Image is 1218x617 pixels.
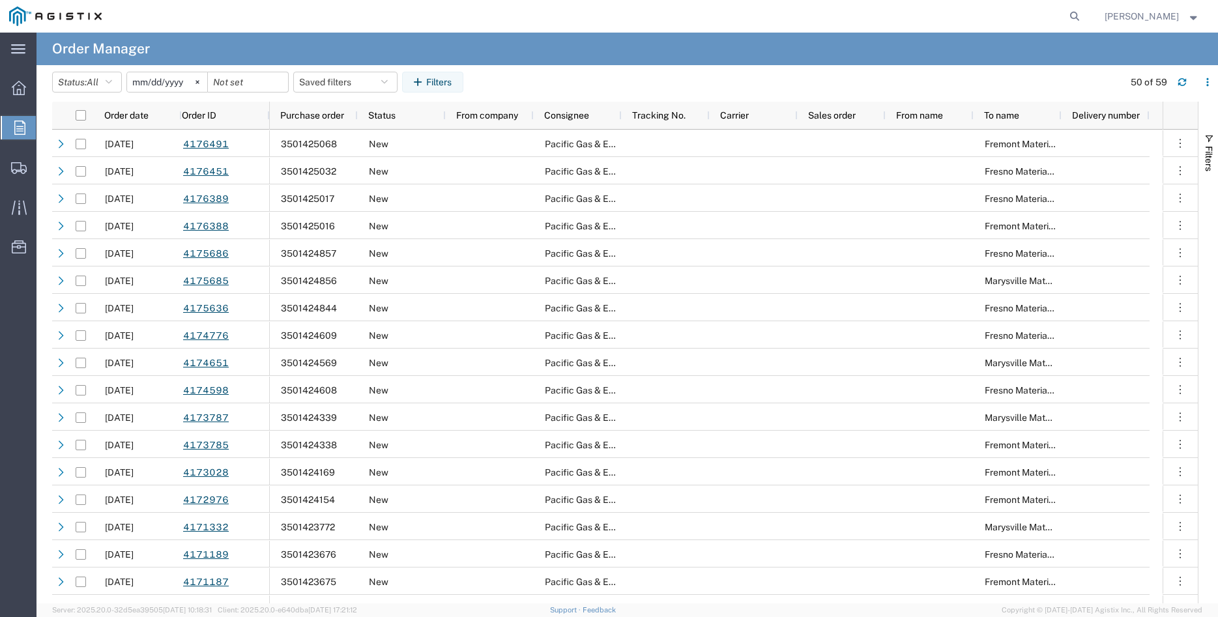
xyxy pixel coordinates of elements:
[182,352,229,375] a: 4174651
[105,549,134,560] span: 09/30/2025
[105,221,134,231] span: 10/08/2025
[281,412,337,423] span: 3501424339
[369,248,388,259] span: New
[105,166,134,177] span: 10/08/2025
[105,194,134,204] span: 10/08/2025
[308,606,357,614] span: [DATE] 17:21:12
[105,276,134,286] span: 10/07/2025
[182,160,229,183] a: 4176451
[896,110,943,121] span: From name
[985,522,1111,532] span: Marysville Materials Receiving
[583,606,616,614] a: Feedback
[163,606,212,614] span: [DATE] 10:18:31
[105,467,134,478] span: 10/02/2025
[182,543,229,566] a: 4171189
[369,303,388,313] span: New
[105,385,134,395] span: 10/06/2025
[1104,8,1200,24] button: [PERSON_NAME]
[545,467,677,478] span: Pacific Gas & Electric Company
[369,276,388,286] span: New
[281,522,335,532] span: 3501423772
[105,522,134,532] span: 09/30/2025
[280,110,344,121] span: Purchase order
[182,489,229,511] a: 4172976
[1002,605,1202,616] span: Copyright © [DATE]-[DATE] Agistix Inc., All Rights Reserved
[182,110,216,121] span: Order ID
[281,166,336,177] span: 3501425032
[550,606,583,614] a: Support
[1131,76,1167,89] div: 50 of 59
[545,495,677,505] span: Pacific Gas & Electric Company
[545,412,677,423] span: Pacific Gas & Electric Company
[369,139,388,149] span: New
[105,577,134,587] span: 09/30/2025
[105,330,134,341] span: 10/06/2025
[182,571,229,594] a: 4171187
[369,440,388,450] span: New
[985,385,1097,395] span: Fresno Materials Receiving
[369,549,388,560] span: New
[52,33,150,65] h4: Order Manager
[182,215,229,238] a: 4176388
[182,516,229,539] a: 4171332
[545,166,677,177] span: Pacific Gas & Electric Company
[218,606,357,614] span: Client: 2025.20.0-e640dba
[281,276,337,286] span: 3501424856
[182,407,229,429] a: 4173787
[9,7,102,26] img: logo
[368,110,396,121] span: Status
[105,412,134,423] span: 10/03/2025
[127,72,207,92] input: Not set
[105,358,134,368] span: 10/06/2025
[1105,9,1179,23] span: Betty Ortiz
[985,166,1097,177] span: Fresno Materials Receiving
[105,303,134,313] span: 10/07/2025
[281,221,335,231] span: 3501425016
[545,248,677,259] span: Pacific Gas & Electric Company
[182,434,229,457] a: 4173785
[369,358,388,368] span: New
[1204,146,1214,171] span: Filters
[984,110,1019,121] span: To name
[281,467,335,478] span: 3501424169
[369,166,388,177] span: New
[456,110,518,121] span: From company
[182,297,229,320] a: 4175636
[808,110,856,121] span: Sales order
[105,248,134,259] span: 10/07/2025
[182,379,229,402] a: 4174598
[52,606,212,614] span: Server: 2025.20.0-32d5ea39505
[105,440,134,450] span: 10/03/2025
[182,461,229,484] a: 4173028
[281,549,336,560] span: 3501423676
[182,242,229,265] a: 4175686
[293,72,398,93] button: Saved filters
[281,495,335,505] span: 3501424154
[545,358,677,368] span: Pacific Gas & Electric Company
[281,385,337,395] span: 3501424608
[369,495,388,505] span: New
[182,133,229,156] a: 4176491
[985,440,1104,450] span: Fremont Materials Receiving
[369,412,388,423] span: New
[52,72,122,93] button: Status:All
[281,248,336,259] span: 3501424857
[985,139,1104,149] span: Fremont Materials Receiving
[985,467,1104,478] span: Fremont Materials Receiving
[545,194,677,204] span: Pacific Gas & Electric Company
[105,495,134,505] span: 10/02/2025
[985,221,1104,231] span: Fremont Materials Receiving
[281,577,336,587] span: 3501423675
[369,330,388,341] span: New
[87,77,98,87] span: All
[985,248,1097,259] span: Fresno Materials Receiving
[104,110,149,121] span: Order date
[281,303,337,313] span: 3501424844
[545,330,677,341] span: Pacific Gas & Electric Company
[281,330,337,341] span: 3501424609
[720,110,749,121] span: Carrier
[182,188,229,210] a: 4176389
[369,467,388,478] span: New
[545,385,677,395] span: Pacific Gas & Electric Company
[545,276,677,286] span: Pacific Gas & Electric Company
